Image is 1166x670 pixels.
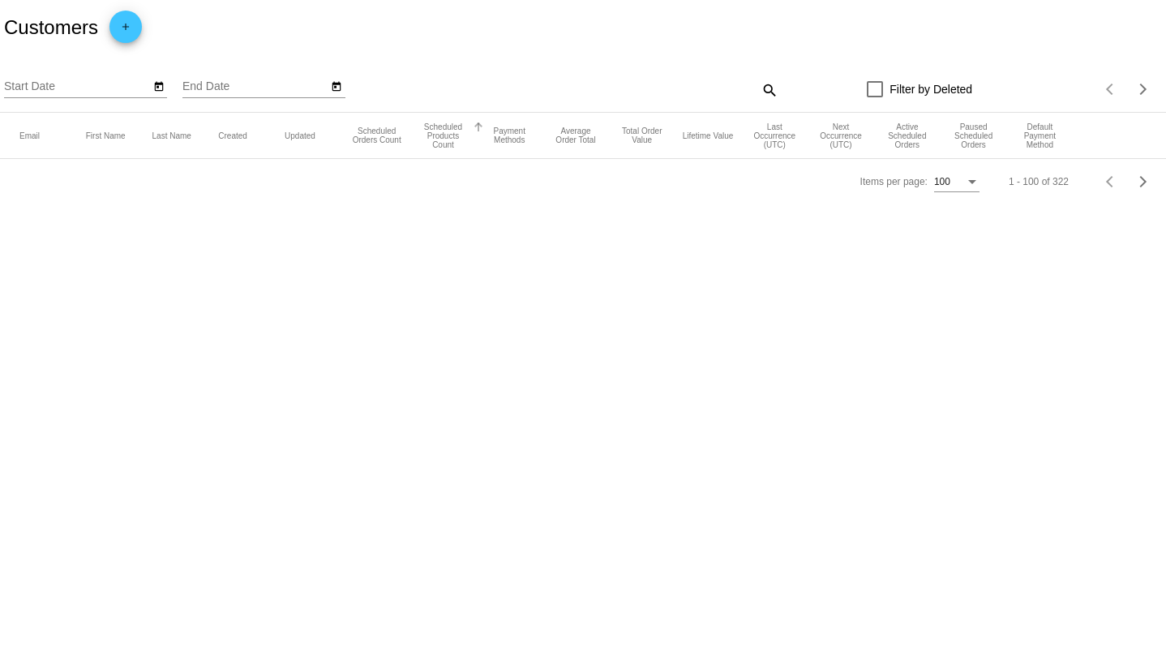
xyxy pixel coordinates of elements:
[934,176,950,187] span: 100
[860,176,928,187] div: Items per page:
[683,131,734,140] button: Change sorting for ScheduledOrderLTV
[418,122,469,149] button: Change sorting for TotalProductsScheduledCount
[1127,73,1160,105] button: Next page
[1127,165,1160,198] button: Next page
[4,16,98,39] h2: Customers
[1095,165,1127,198] button: Previous page
[182,80,328,93] input: End Date
[116,21,135,41] mat-icon: add
[759,77,778,102] mat-icon: search
[1095,73,1127,105] button: Previous page
[483,127,535,144] button: Change sorting for PaymentMethodsCount
[881,122,933,149] button: Change sorting for ActiveScheduledOrdersCount
[328,77,345,94] button: Open calendar
[1009,176,1069,187] div: 1 - 100 of 322
[285,131,315,140] button: Change sorting for UpdatedUtc
[4,80,150,93] input: Start Date
[86,131,126,140] button: Change sorting for FirstName
[152,131,191,140] button: Change sorting for LastName
[815,122,867,149] button: Change sorting for NextScheduledOrderOccurrenceUtc
[351,127,403,144] button: Change sorting for TotalScheduledOrdersCount
[150,77,167,94] button: Open calendar
[948,122,1000,149] button: Change sorting for PausedScheduledOrdersCount
[934,177,980,188] mat-select: Items per page:
[1014,122,1065,149] button: Change sorting for DefaultPaymentMethod
[890,79,972,99] span: Filter by Deleted
[616,127,668,144] button: Change sorting for TotalScheduledOrderValue
[550,127,602,144] button: Change sorting for AverageScheduledOrderTotal
[19,131,40,140] button: Change sorting for Email
[748,122,800,149] button: Change sorting for LastScheduledOrderOccurrenceUtc
[218,131,247,140] button: Change sorting for CreatedUtc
